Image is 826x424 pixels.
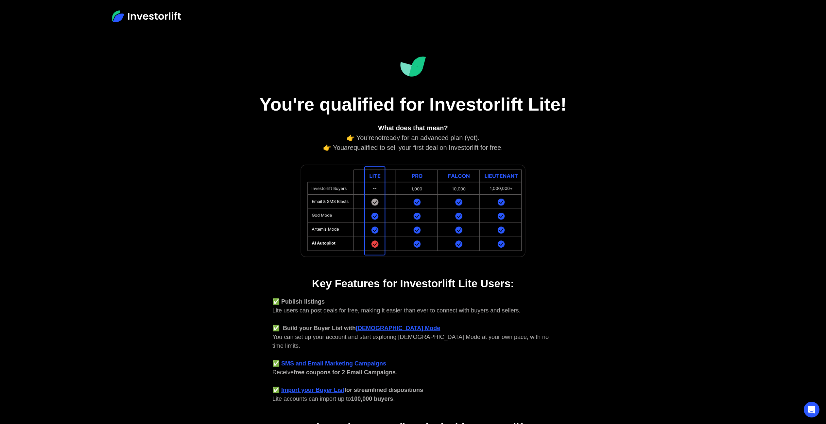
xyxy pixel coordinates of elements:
[804,402,819,417] div: Open Intercom Messenger
[374,134,384,141] em: not
[272,123,554,152] div: 👉 You're ready for an advanced plan (yet). 👉 You qualified to sell your first deal on Investorlif...
[272,297,554,403] div: Lite users can post deals for free, making it easier than ever to connect with buyers and sellers...
[281,360,386,367] a: SMS and Email Marketing Campaigns
[400,56,426,77] img: Investorlift Dashboard
[250,93,576,115] h1: You're qualified for Investorlift Lite!
[272,325,356,331] strong: ✅ Build your Buyer List with
[344,387,423,393] strong: for streamlined dispositions
[378,124,448,132] strong: What does that mean?
[272,360,280,367] strong: ✅
[351,396,393,402] strong: 100,000 buyers
[294,369,396,376] strong: free coupons for 2 Email Campaigns
[272,298,325,305] strong: ✅ Publish listings
[281,387,344,393] a: Import your Buyer List
[272,387,280,393] strong: ✅
[356,325,440,331] a: [DEMOGRAPHIC_DATA] Mode
[312,277,514,290] strong: Key Features for Investorlift Lite Users:
[344,144,353,151] em: are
